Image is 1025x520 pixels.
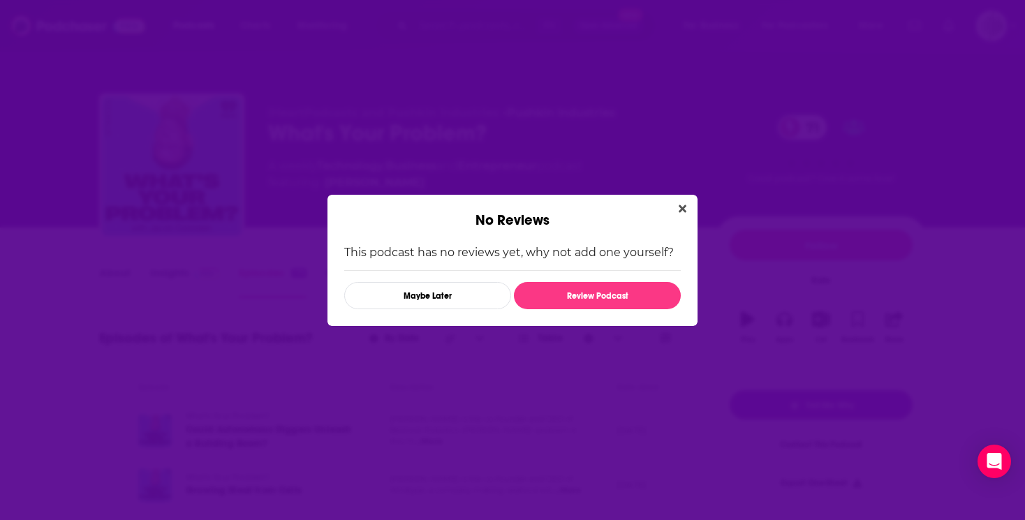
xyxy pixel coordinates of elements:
[514,282,681,309] button: Review Podcast
[344,246,681,259] p: This podcast has no reviews yet, why not add one yourself?
[673,200,692,218] button: Close
[344,282,511,309] button: Maybe Later
[327,195,698,229] div: No Reviews
[978,445,1011,478] div: Open Intercom Messenger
